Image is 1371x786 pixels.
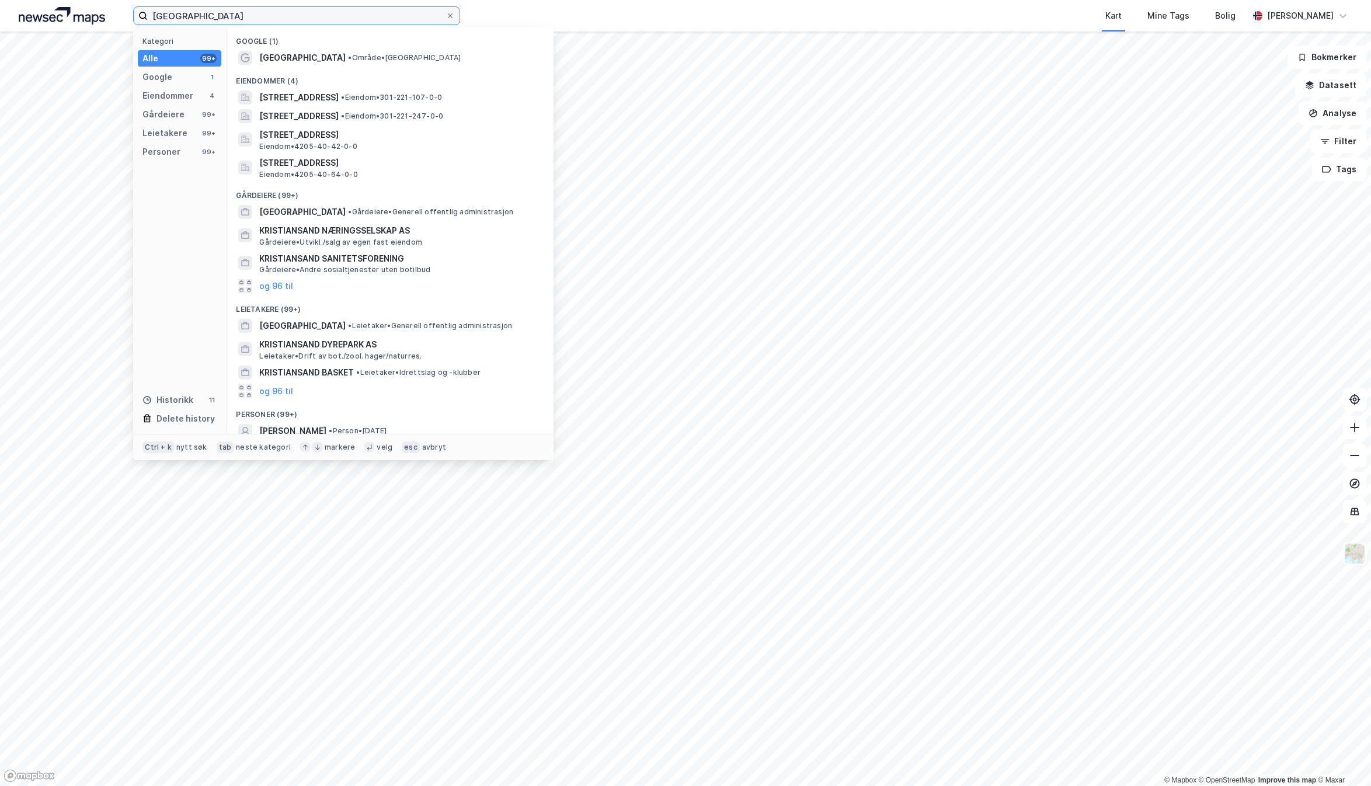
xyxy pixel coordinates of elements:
[259,109,339,123] span: [STREET_ADDRESS]
[259,319,346,333] span: [GEOGRAPHIC_DATA]
[259,338,540,352] span: KRISTIANSAND DYREPARK AS
[1199,776,1255,784] a: OpenStreetMap
[259,128,540,142] span: [STREET_ADDRESS]
[1344,542,1366,565] img: Z
[142,70,172,84] div: Google
[348,53,461,62] span: Område • [GEOGRAPHIC_DATA]
[341,112,443,121] span: Eiendom • 301-221-247-0-0
[217,441,234,453] div: tab
[259,91,339,105] span: [STREET_ADDRESS]
[19,7,105,25] img: logo.a4113a55bc3d86da70a041830d287a7e.svg
[1295,74,1366,97] button: Datasett
[142,145,180,159] div: Personer
[259,352,422,361] span: Leietaker • Drift av bot./zool. hager/naturres.
[356,368,360,377] span: •
[1215,9,1236,23] div: Bolig
[200,128,217,138] div: 99+
[4,769,55,782] a: Mapbox homepage
[259,366,354,380] span: KRISTIANSAND BASKET
[200,54,217,63] div: 99+
[259,224,540,238] span: KRISTIANSAND NÆRINGSSELSKAP AS
[227,27,554,48] div: Google (1)
[259,424,326,438] span: [PERSON_NAME]
[259,252,540,266] span: KRISTIANSAND SANITETSFORENING
[1299,102,1366,125] button: Analyse
[1105,9,1122,23] div: Kart
[259,51,346,65] span: [GEOGRAPHIC_DATA]
[1258,776,1316,784] a: Improve this map
[142,89,193,103] div: Eiendommer
[259,156,540,170] span: [STREET_ADDRESS]
[207,91,217,100] div: 4
[1312,158,1366,181] button: Tags
[259,238,422,247] span: Gårdeiere • Utvikl./salg av egen fast eiendom
[259,384,293,398] button: og 96 til
[1313,730,1371,786] iframe: Chat Widget
[227,295,554,317] div: Leietakere (99+)
[142,441,174,453] div: Ctrl + k
[227,67,554,88] div: Eiendommer (4)
[341,93,345,102] span: •
[142,107,185,121] div: Gårdeiere
[207,72,217,82] div: 1
[1164,776,1196,784] a: Mapbox
[377,443,392,452] div: velg
[207,395,217,405] div: 11
[142,126,187,140] div: Leietakere
[1267,9,1334,23] div: [PERSON_NAME]
[341,112,345,120] span: •
[348,321,512,331] span: Leietaker • Generell offentlig administrasjon
[259,142,357,151] span: Eiendom • 4205-40-42-0-0
[259,265,430,274] span: Gårdeiere • Andre sosialtjenester uten botilbud
[142,37,221,46] div: Kategori
[200,147,217,156] div: 99+
[348,321,352,330] span: •
[259,205,346,219] span: [GEOGRAPHIC_DATA]
[341,93,442,102] span: Eiendom • 301-221-107-0-0
[1310,130,1366,153] button: Filter
[156,412,215,426] div: Delete history
[348,53,352,62] span: •
[176,443,207,452] div: nytt søk
[348,207,352,216] span: •
[325,443,355,452] div: markere
[356,368,481,377] span: Leietaker • Idrettslag og -klubber
[402,441,420,453] div: esc
[329,426,332,435] span: •
[236,443,291,452] div: neste kategori
[227,401,554,422] div: Personer (99+)
[259,279,293,293] button: og 96 til
[422,443,446,452] div: avbryt
[142,51,158,65] div: Alle
[259,170,357,179] span: Eiendom • 4205-40-64-0-0
[142,393,193,407] div: Historikk
[1288,46,1366,69] button: Bokmerker
[1147,9,1189,23] div: Mine Tags
[227,182,554,203] div: Gårdeiere (99+)
[200,110,217,119] div: 99+
[148,7,446,25] input: Søk på adresse, matrikkel, gårdeiere, leietakere eller personer
[348,207,513,217] span: Gårdeiere • Generell offentlig administrasjon
[329,426,387,436] span: Person • [DATE]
